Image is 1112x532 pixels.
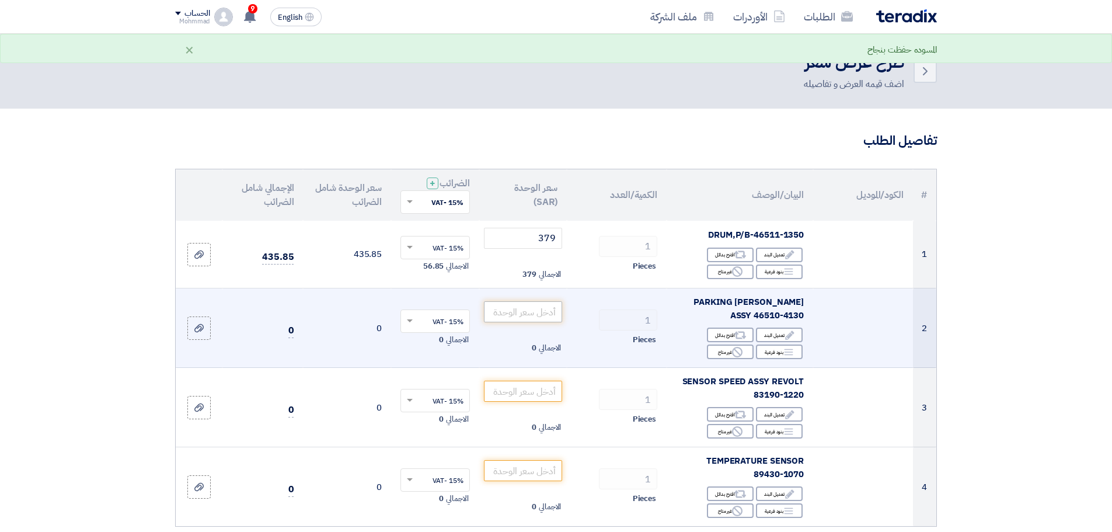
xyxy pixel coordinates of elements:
[756,407,803,422] div: تعديل البند
[400,389,470,412] ng-select: VAT
[303,368,391,447] td: 0
[288,324,294,338] span: 0
[599,389,657,410] input: RFQ_STEP1.ITEMS.2.AMOUNT_TITLE
[756,345,803,359] div: بنود فرعية
[222,169,303,221] th: الإجمالي شامل الضرائب
[804,51,904,74] h2: طرح عرض سعر
[262,250,294,265] span: 435.85
[278,13,302,22] span: English
[813,169,913,221] th: الكود/الموديل
[303,169,391,221] th: سعر الوحدة شامل الضرائب
[288,403,294,418] span: 0
[214,8,233,26] img: profile_test.png
[913,169,936,221] th: #
[439,334,444,346] span: 0
[484,381,563,402] input: أدخل سعر الوحدة
[532,501,536,513] span: 0
[400,468,470,492] ng-select: VAT
[303,447,391,527] td: 0
[439,413,444,425] span: 0
[539,269,561,280] span: الاجمالي
[184,43,194,57] div: ×
[479,169,567,221] th: سعر الوحدة (SAR)
[175,18,210,25] div: Mohmmad
[707,503,754,518] div: غير متاح
[184,9,210,19] div: الحساب
[913,447,936,527] td: 4
[804,77,904,91] div: اضف قيمه العرض و تفاصيله
[484,460,563,481] input: أدخل سعر الوحدة
[794,3,862,30] a: الطلبات
[446,334,468,346] span: الاجمالي
[667,169,813,221] th: البيان/الوصف
[400,310,470,333] ng-select: VAT
[756,503,803,518] div: بنود فرعية
[633,413,656,425] span: Pieces
[876,9,937,23] img: Teradix logo
[707,486,754,501] div: اقترح بدائل
[707,328,754,342] div: اقترح بدائل
[567,169,667,221] th: الكمية/العدد
[288,482,294,497] span: 0
[693,295,804,322] span: PARKING [PERSON_NAME] ASSY 46510-4130
[707,407,754,422] div: اقترح بدائل
[423,260,444,272] span: 56.85
[756,486,803,501] div: تعديل البند
[756,248,803,262] div: تعديل البند
[430,176,435,190] span: +
[532,422,536,433] span: 0
[303,288,391,368] td: 0
[522,269,536,280] span: 379
[706,454,804,481] span: TEMPERATURE SENSOR 89430-1070
[682,375,804,401] span: SENSOR SPEED ASSY REVOLT 83190-1220
[707,424,754,439] div: غير متاح
[707,265,754,279] div: غير متاح
[913,368,936,447] td: 3
[446,493,468,505] span: الاجمالي
[633,334,656,346] span: Pieces
[539,422,561,433] span: الاجمالي
[913,221,936,288] td: 1
[599,468,657,489] input: RFQ_STEP1.ITEMS.2.AMOUNT_TITLE
[484,228,563,249] input: أدخل سعر الوحدة
[303,221,391,288] td: 435.85
[400,236,470,259] ng-select: VAT
[439,493,444,505] span: 0
[756,328,803,342] div: تعديل البند
[633,493,656,505] span: Pieces
[633,260,656,272] span: Pieces
[756,424,803,439] div: بنود فرعية
[756,265,803,279] div: بنود فرعية
[484,301,563,322] input: أدخل سعر الوحدة
[446,413,468,425] span: الاجمالي
[867,43,937,57] div: المسوده حفظت بنجاح
[707,248,754,262] div: اقترح بدائل
[391,169,479,221] th: الضرائب
[270,8,322,26] button: English
[599,236,657,257] input: RFQ_STEP1.ITEMS.2.AMOUNT_TITLE
[539,501,561,513] span: الاجمالي
[707,345,754,359] div: غير متاح
[532,342,536,354] span: 0
[248,4,257,13] span: 9
[539,342,561,354] span: الاجمالي
[708,228,804,241] span: DRUM,P/B-46511-1350
[175,132,937,150] h3: تفاصيل الطلب
[446,260,468,272] span: الاجمالي
[913,288,936,368] td: 2
[641,3,724,30] a: ملف الشركة
[599,310,657,331] input: RFQ_STEP1.ITEMS.2.AMOUNT_TITLE
[724,3,794,30] a: الأوردرات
